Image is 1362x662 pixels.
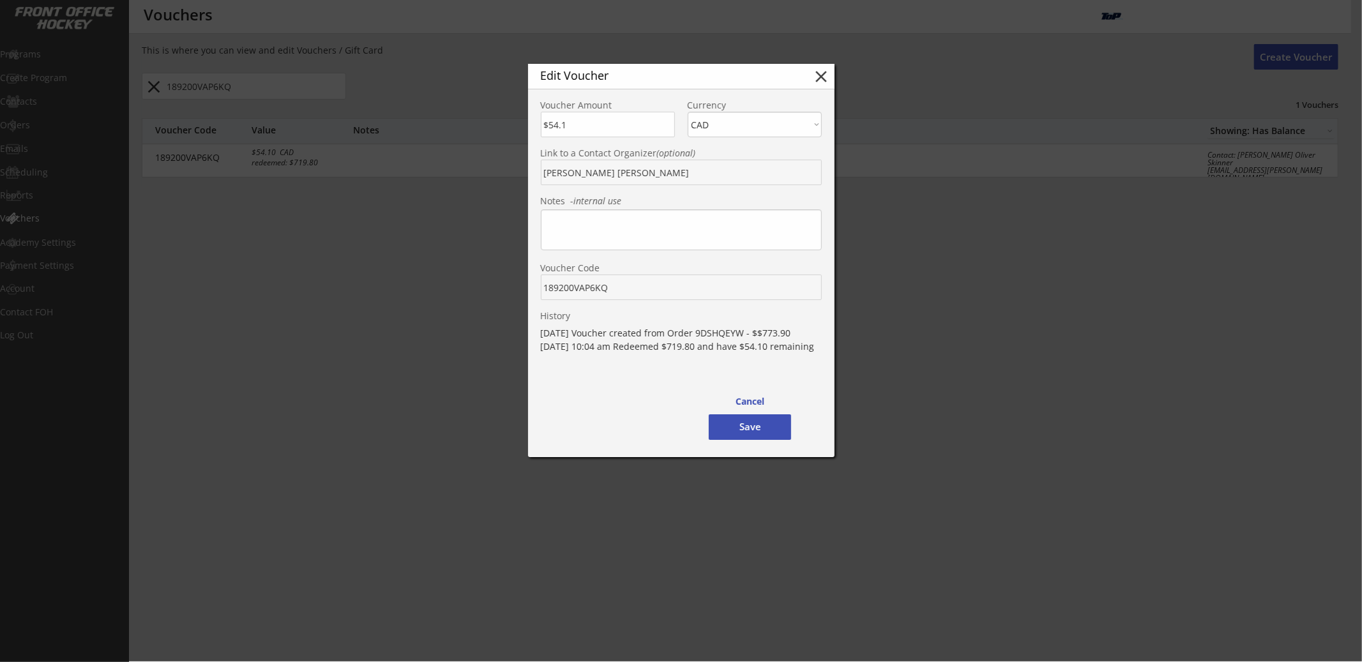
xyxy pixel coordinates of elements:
em: (optional) [657,147,696,159]
em: internal use [574,195,622,207]
button: close [812,67,831,86]
div: Voucher Amount [541,101,675,110]
div: History [541,312,822,320]
div: Voucher Code [541,264,822,273]
div: Link to a Contact Organizer [541,149,822,158]
div: Notes - [541,197,822,206]
div: Currency [688,101,822,110]
div: Edit Voucher [541,70,792,81]
button: Cancel [723,389,776,414]
div: [DATE] Voucher created from Order 9DSHQEYW - $$773.90 [DATE] 10:04 am Redeemed $719.80 and have $... [541,326,822,353]
button: Save [709,414,791,440]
